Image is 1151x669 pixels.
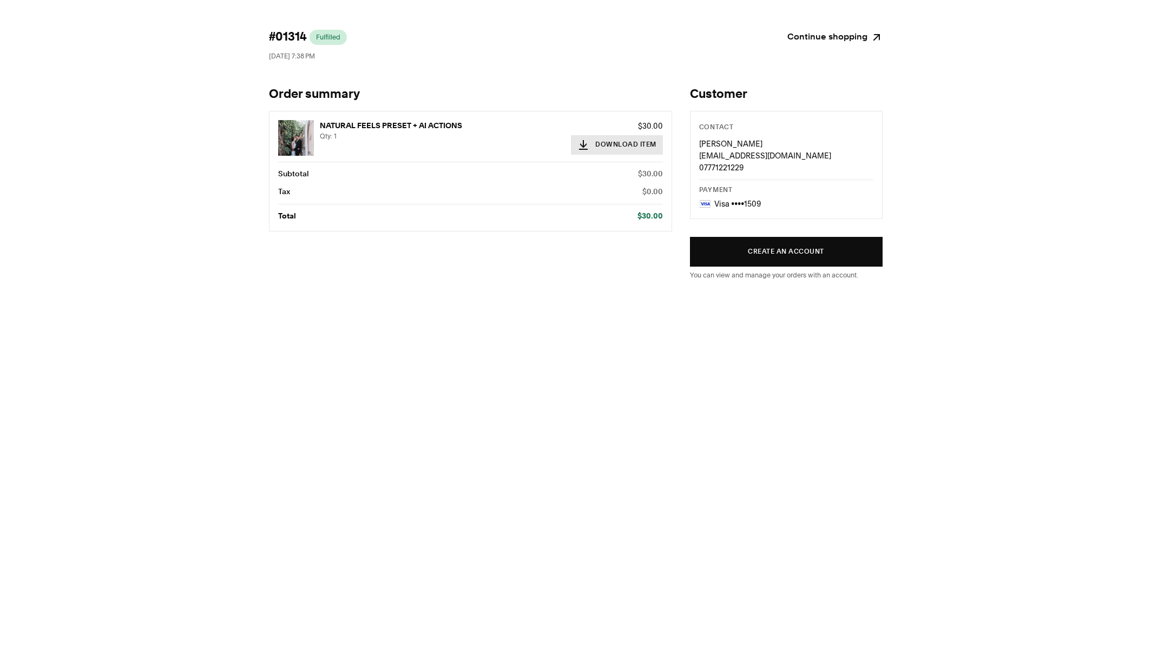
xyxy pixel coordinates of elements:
[269,87,672,102] h1: Order summary
[278,210,296,222] p: Total
[690,237,883,267] button: Create an account
[699,124,734,131] span: Contact
[690,271,858,279] span: You can view and manage your orders with an account.
[269,30,306,45] span: #01314
[571,120,663,132] p: $30.00
[278,120,314,156] img: NATURAL FEELS PRESET + AI ACTIONS
[278,186,290,198] p: Tax
[699,163,744,173] span: 07771221229
[269,52,315,60] span: [DATE] 7:38 PM
[316,33,340,42] span: Fulfilled
[699,139,762,149] span: [PERSON_NAME]
[571,135,663,155] button: Download Item
[320,120,565,132] p: NATURAL FEELS PRESET + AI ACTIONS
[699,187,733,194] span: Payment
[714,198,761,210] p: Visa ••••1509
[320,132,337,140] span: Qty: 1
[699,151,831,161] span: [EMAIL_ADDRESS][DOMAIN_NAME]
[278,168,309,180] p: Subtotal
[642,186,663,198] p: $0.00
[690,87,883,102] h2: Customer
[638,168,663,180] p: $30.00
[637,210,663,222] p: $30.00
[787,30,883,45] a: Continue shopping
